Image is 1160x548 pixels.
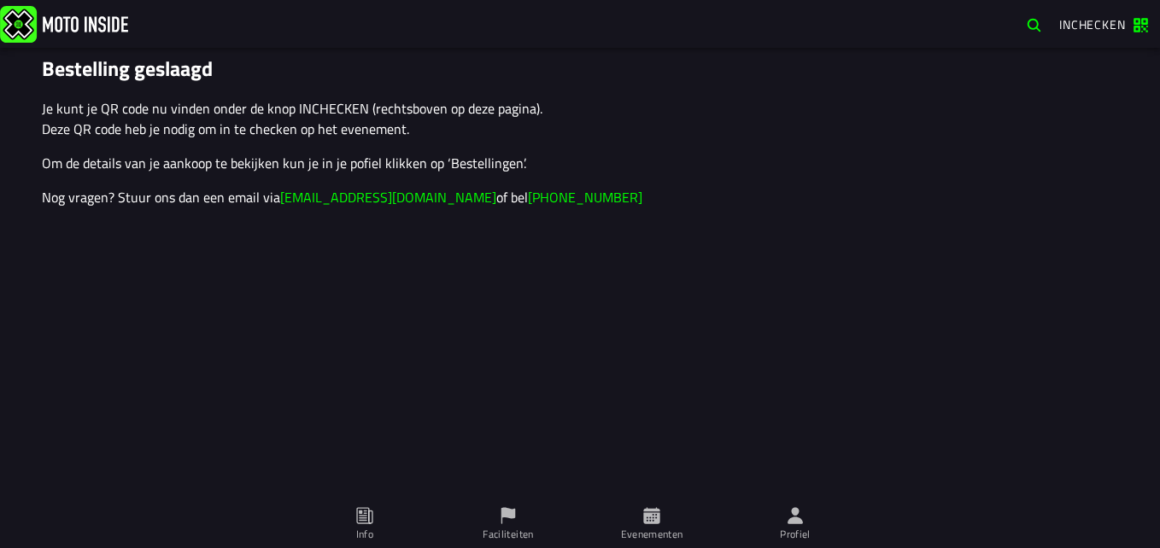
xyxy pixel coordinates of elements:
[483,527,533,542] ion-label: Faciliteiten
[280,187,496,207] a: [EMAIL_ADDRESS][DOMAIN_NAME]
[42,153,1118,173] p: Om de details van je aankoop te bekijken kun je in je pofiel klikken op ‘Bestellingen’.
[42,187,1118,207] p: Nog vragen? Stuur ons dan een email via of bel
[356,527,373,542] ion-label: Info
[42,98,1118,139] p: Je kunt je QR code nu vinden onder de knop INCHECKEN (rechtsboven op deze pagina). Deze QR code h...
[621,527,683,542] ion-label: Evenementen
[42,56,1118,81] h1: Bestelling geslaagd
[1051,9,1157,38] a: Inchecken
[780,527,811,542] ion-label: Profiel
[1059,15,1126,33] span: Inchecken
[528,187,642,207] a: [PHONE_NUMBER]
